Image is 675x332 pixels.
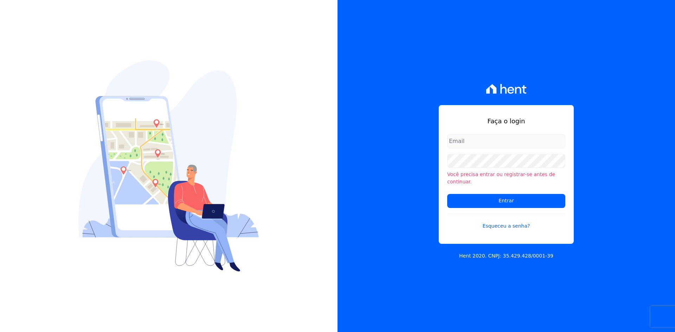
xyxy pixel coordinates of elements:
[447,134,565,148] input: Email
[459,252,553,260] p: Hent 2020. CNPJ: 35.429.428/0001-39
[447,194,565,208] input: Entrar
[78,60,259,272] img: Login
[447,171,565,185] li: Você precisa entrar ou registrar-se antes de continuar.
[447,214,565,230] a: Esqueceu a senha?
[447,116,565,126] h1: Faça o login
